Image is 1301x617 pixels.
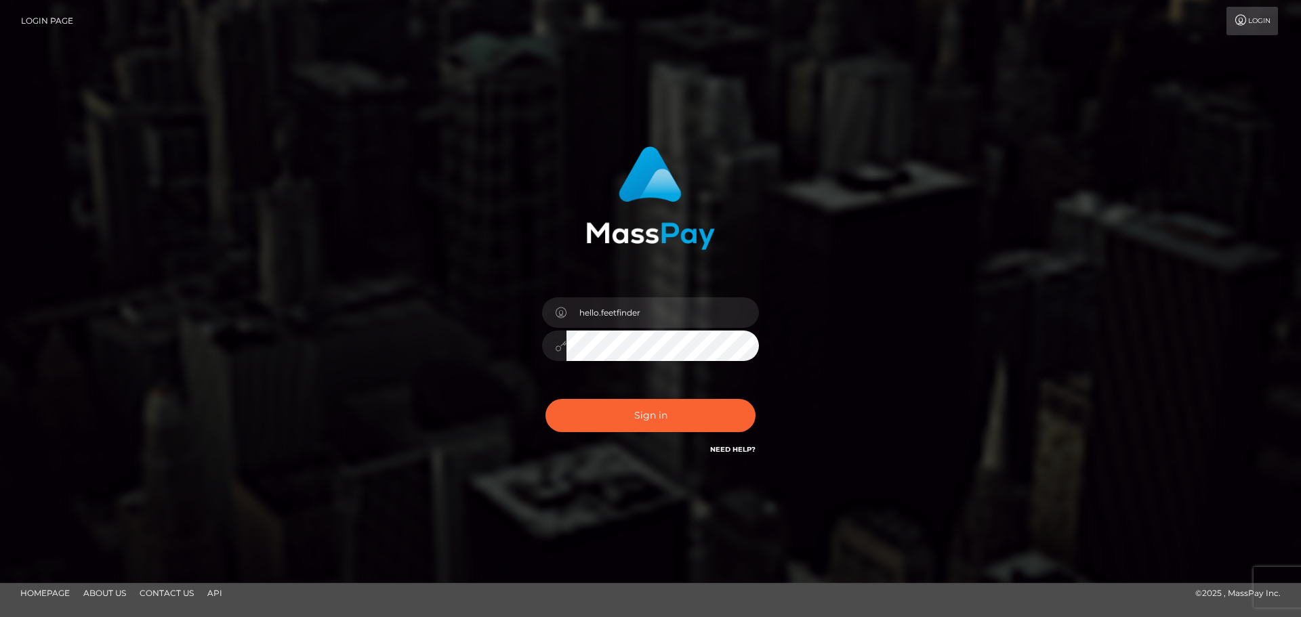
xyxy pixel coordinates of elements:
[134,582,199,603] a: Contact Us
[1226,7,1278,35] a: Login
[566,297,759,328] input: Username...
[21,7,73,35] a: Login Page
[78,582,131,603] a: About Us
[15,582,75,603] a: Homepage
[545,399,756,432] button: Sign in
[202,582,228,603] a: API
[710,445,756,454] a: Need Help?
[586,146,715,250] img: MassPay Login
[1195,586,1291,601] div: © 2025 , MassPay Inc.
